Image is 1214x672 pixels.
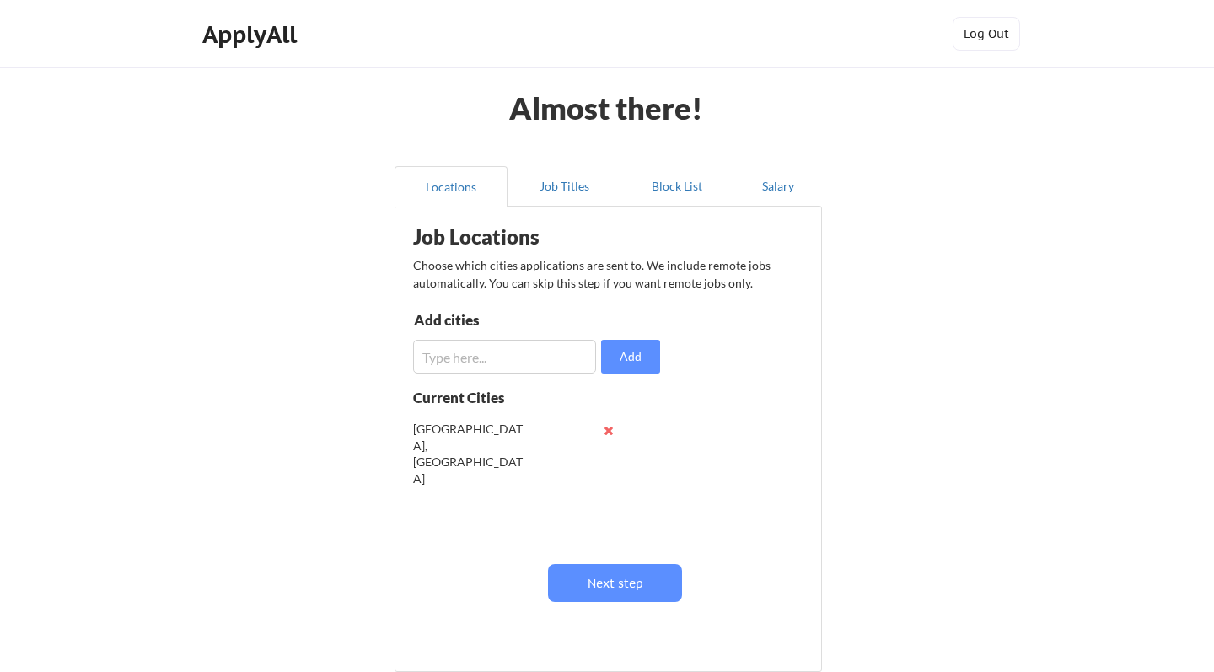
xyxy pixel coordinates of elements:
[953,17,1020,51] button: Log Out
[395,166,508,207] button: Locations
[733,166,822,207] button: Salary
[413,227,626,247] div: Job Locations
[413,390,541,405] div: Current Cities
[508,166,620,207] button: Job Titles
[413,340,596,374] input: Type here...
[601,340,660,374] button: Add
[202,20,302,49] div: ApplyAll
[489,93,724,123] div: Almost there!
[414,313,588,327] div: Add cities
[548,564,682,602] button: Next step
[620,166,733,207] button: Block List
[413,421,524,487] div: [GEOGRAPHIC_DATA], [GEOGRAPHIC_DATA]
[413,256,801,292] div: Choose which cities applications are sent to. We include remote jobs automatically. You can skip ...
